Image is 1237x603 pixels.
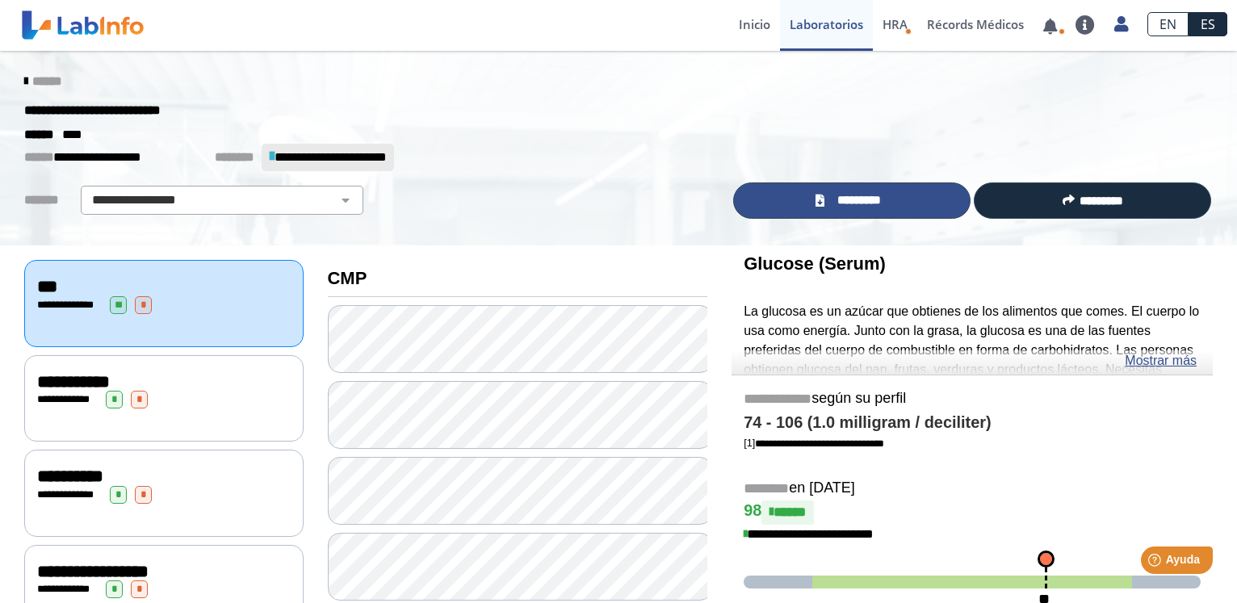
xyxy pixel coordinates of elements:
[744,253,886,274] b: Glucose (Serum)
[744,500,1201,525] h4: 98
[744,437,884,449] a: [1]
[1125,351,1197,371] a: Mostrar más
[883,16,908,32] span: HRA
[744,479,1201,498] h5: en [DATE]
[1189,12,1227,36] a: ES
[1093,540,1219,585] iframe: Help widget launcher
[744,302,1201,437] p: La glucosa es un azúcar que obtienes de los alimentos que comes. El cuerpo lo usa como energía. J...
[744,413,1201,433] h4: 74 - 106 (1.0 milligram / deciliter)
[744,390,1201,408] h5: según su perfil
[328,268,367,288] b: CMP
[1147,12,1189,36] a: EN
